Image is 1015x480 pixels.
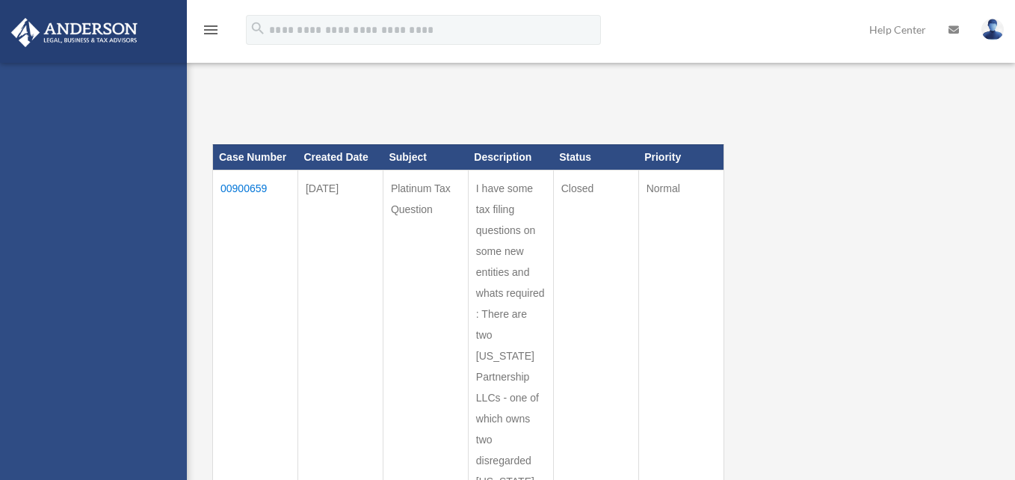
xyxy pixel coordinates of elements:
[553,144,638,170] th: Status
[383,144,468,170] th: Subject
[202,26,220,39] a: menu
[468,144,553,170] th: Description
[981,19,1004,40] img: User Pic
[297,144,383,170] th: Created Date
[213,144,298,170] th: Case Number
[638,144,724,170] th: Priority
[250,20,266,37] i: search
[202,21,220,39] i: menu
[7,18,142,47] img: Anderson Advisors Platinum Portal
